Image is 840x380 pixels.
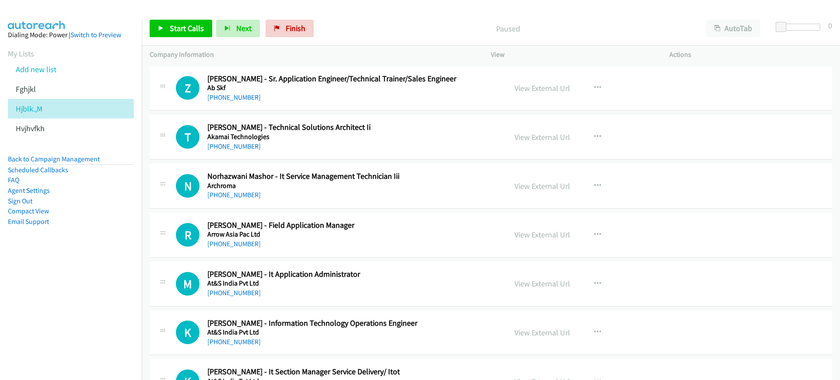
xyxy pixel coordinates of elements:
[207,191,261,199] a: [PHONE_NUMBER]
[207,269,495,279] h2: [PERSON_NAME] - It Application Administrator
[176,321,199,344] div: The call is yet to be attempted
[514,132,570,142] a: View External Url
[176,223,199,247] div: The call is yet to be attempted
[266,20,314,37] a: Finish
[16,84,36,94] a: Fghjkl
[207,220,495,230] h2: [PERSON_NAME] - Field Application Manager
[207,338,261,346] a: [PHONE_NUMBER]
[706,20,760,37] button: AutoTab
[176,272,199,296] div: The call is yet to be attempted
[176,76,199,100] h1: Z
[207,328,495,337] h5: At&S India Pvt Ltd
[207,289,261,297] a: [PHONE_NUMBER]
[176,272,199,296] h1: M
[780,24,820,31] div: Delay between calls (in seconds)
[176,321,199,344] h1: K
[207,181,495,190] h5: Archroma
[150,20,212,37] a: Start Calls
[236,23,252,33] span: Next
[8,49,34,59] a: My Lists
[176,125,199,149] h1: T
[16,64,56,74] a: Add new list
[207,93,261,101] a: [PHONE_NUMBER]
[207,122,495,132] h2: [PERSON_NAME] - Technical Solutions Architect Ii
[207,279,495,288] h5: At&S India Pvt Ltd
[207,230,495,239] h5: Arrow Asia Pac Ltd
[828,20,832,31] div: 0
[514,328,570,338] a: View External Url
[207,240,261,248] a: [PHONE_NUMBER]
[176,223,199,247] h1: R
[216,20,260,37] button: Next
[207,74,495,84] h2: [PERSON_NAME] - Sr. Application Engineer/Technical Trainer/Sales Engineer
[207,171,495,181] h2: Norhazwani Mashor - It Service Management Technician Iii
[8,155,100,163] a: Back to Campaign Management
[325,23,690,35] p: Paused
[207,367,495,377] h2: [PERSON_NAME] - It Section Manager Service Delivery/ Itot
[150,49,475,60] p: Company Information
[176,174,199,198] div: The call is yet to be attempted
[8,166,68,174] a: Scheduled Callbacks
[170,23,204,33] span: Start Calls
[514,230,570,240] a: View External Url
[16,104,42,114] a: Hjblk.,M
[514,83,570,93] a: View External Url
[8,197,32,205] a: Sign Out
[207,84,495,92] h5: Ab Skf
[207,132,495,141] h5: Akamai Technologies
[8,186,50,195] a: Agent Settings
[176,125,199,149] div: The call is yet to be attempted
[16,123,45,133] a: Hvjhvfkh
[8,207,49,215] a: Compact View
[286,23,305,33] span: Finish
[8,30,134,40] div: Dialing Mode: Power |
[207,142,261,150] a: [PHONE_NUMBER]
[176,76,199,100] div: The call is yet to be attempted
[8,176,19,184] a: FAQ
[207,318,495,328] h2: [PERSON_NAME] - Information Technology Operations Engineer
[514,181,570,191] a: View External Url
[514,279,570,289] a: View External Url
[8,217,49,226] a: Email Support
[491,49,654,60] p: View
[669,49,832,60] p: Actions
[176,174,199,198] h1: N
[70,31,121,39] a: Switch to Preview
